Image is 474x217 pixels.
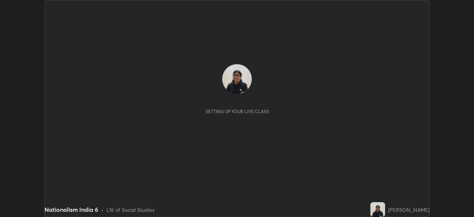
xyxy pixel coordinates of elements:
[206,109,269,114] div: Setting up your live class
[388,206,430,214] div: [PERSON_NAME]
[101,206,104,214] div: •
[44,205,98,214] div: Nationalism India 6
[107,206,154,214] div: L16 of Social Studies
[222,64,252,94] img: 7d1f9588fa604289beb23df1a9a09d2f.jpg
[370,202,385,217] img: 7d1f9588fa604289beb23df1a9a09d2f.jpg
